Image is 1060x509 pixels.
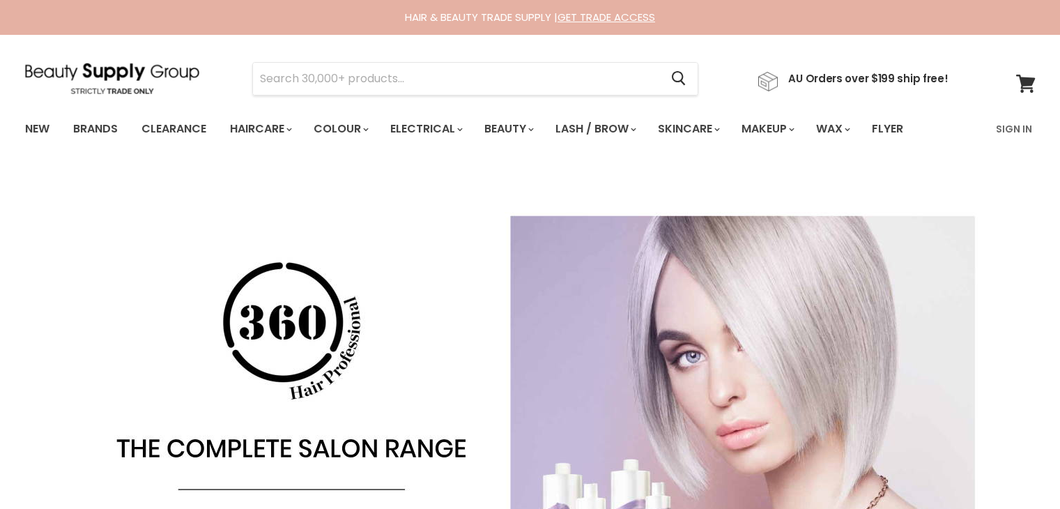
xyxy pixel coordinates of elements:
nav: Main [8,109,1053,149]
button: Search [661,63,698,95]
a: Beauty [474,114,542,144]
iframe: Gorgias live chat messenger [990,443,1046,495]
a: Wax [806,114,859,144]
a: New [15,114,60,144]
a: Colour [303,114,377,144]
div: HAIR & BEAUTY TRADE SUPPLY | [8,10,1053,24]
a: Makeup [731,114,803,144]
a: GET TRADE ACCESS [558,10,655,24]
a: Clearance [131,114,217,144]
a: Brands [63,114,128,144]
a: Electrical [380,114,471,144]
input: Search [253,63,661,95]
a: Lash / Brow [545,114,645,144]
a: Flyer [861,114,914,144]
a: Haircare [220,114,300,144]
ul: Main menu [15,109,951,149]
a: Skincare [647,114,728,144]
form: Product [252,62,698,96]
a: Sign In [988,114,1040,144]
